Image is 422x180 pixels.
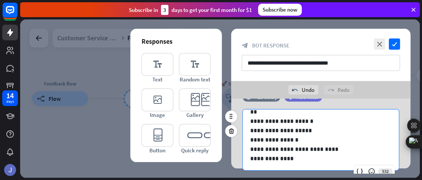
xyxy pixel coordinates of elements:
div: Undo [288,85,318,94]
i: redo [328,87,334,93]
i: close [374,38,385,50]
div: 14 [6,92,14,99]
i: undo [292,87,298,93]
button: Open LiveChat chat widget [6,3,28,25]
i: block_bot_response [242,42,248,49]
div: days [6,99,14,104]
span: Bot Response [252,42,289,49]
i: check [389,38,400,50]
div: 3 [161,5,168,15]
div: Redo [324,85,353,94]
div: Subscribe in days to get your first month for $1 [129,5,252,15]
a: 14 days [2,90,18,106]
div: Subscribe now [258,4,302,16]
